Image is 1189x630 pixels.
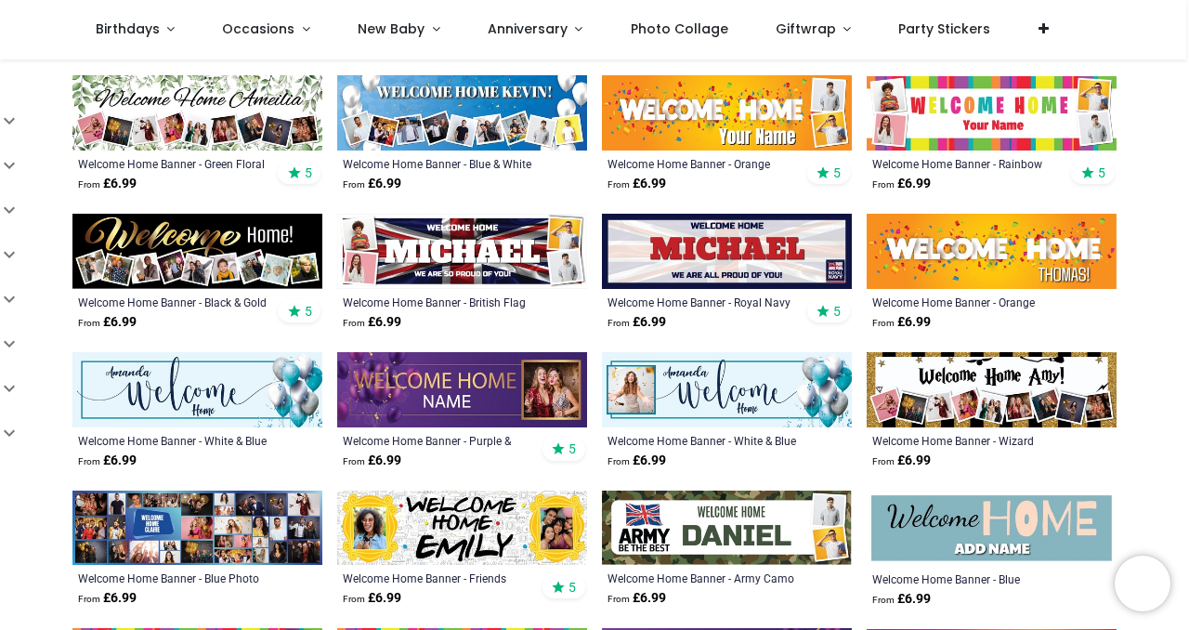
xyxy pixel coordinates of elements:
a: Welcome Home Banner - Purple & Gold Design [343,433,533,448]
span: From [343,318,365,328]
strong: £ 6.99 [872,313,931,332]
strong: £ 6.99 [608,175,666,193]
img: Personalised Welcome Home Banner - Wizard Theme - Custom Name & 9 Photo Upload [867,352,1117,427]
img: Personalised Welcome Home Banner - Rainbow Stripy - Custom Name & 4 Photo Upload [867,76,1117,151]
span: From [608,179,630,190]
a: Welcome Home Banner - Blue Photo Collage [78,571,268,585]
span: From [872,318,895,328]
strong: £ 6.99 [343,452,401,470]
span: 5 [305,303,312,320]
span: Anniversary [488,20,568,38]
span: From [872,179,895,190]
strong: £ 6.99 [872,590,931,609]
span: 5 [833,303,841,320]
strong: £ 6.99 [343,175,401,193]
img: Personalised Welcome Home Banner - White & Blue Party Balloons - Custom Name & 1 Photo Upload [602,352,852,427]
img: Personalised Welcome Home Banner - Friends Theme - Custom Name & 2 Photo Upload [337,491,587,566]
img: Personalised Welcome Home Banner - Royal Navy - Custom Name [602,214,852,289]
span: From [343,179,365,190]
img: Personalised Welcome Home Banner - Army Camo Design - Custom Name & 2 Photo Upload [602,491,852,566]
span: From [343,456,365,466]
strong: £ 6.99 [343,589,401,608]
span: From [608,594,630,604]
strong: £ 6.99 [78,175,137,193]
img: Personalised Welcome Home Banner - British Flag - Custom Name & 4 Photo Upload [337,214,587,289]
span: 5 [1098,164,1105,181]
a: Welcome Home Banner - Blue [872,571,1063,586]
a: Welcome Home Banner - White & Blue Party Balloons [608,433,798,448]
span: New Baby [358,20,425,38]
strong: £ 6.99 [608,589,666,608]
span: From [78,179,100,190]
a: Welcome Home Banner - Royal Navy [608,295,798,309]
span: 5 [305,164,312,181]
img: Personalised Welcome Home Banner - Orange - Custom Name & 2 Photo Upload [602,75,852,151]
img: Personalised Welcome Home Banner - Green Floral - Custom Name & 9 Photo Upload [72,75,322,151]
strong: £ 6.99 [872,452,931,470]
strong: £ 6.99 [78,452,137,470]
a: Welcome Home Banner - British Flag [343,295,533,309]
strong: £ 6.99 [78,313,137,332]
a: Welcome Home Banner - Friends Theme [343,571,533,585]
img: Personalised Welcome Home Banner - Blue Photo Collage - Custom Name & 30 Photo Upload [72,491,322,566]
span: From [78,456,100,466]
img: Personalised Welcome Home Banner - Purple & Gold Design - Custom Name & 1 Photo Upload [337,352,587,427]
span: From [78,318,100,328]
a: Welcome Home Banner - White & Blue Party Balloons [78,433,268,448]
span: Occasions [222,20,294,38]
strong: £ 6.99 [608,452,666,470]
span: Party Stickers [898,20,990,38]
img: Personalised Welcome Home Banner - Blue & White Balloons - Custom Name & 9 Photo Upload [337,75,587,151]
a: Welcome Home Banner - Rainbow Stripy [872,156,1063,171]
strong: £ 6.99 [608,313,666,332]
img: Personalised Welcome Home Banner - White & Blue Party Balloons - Custom Name [72,352,322,427]
span: From [872,456,895,466]
span: 5 [833,164,841,181]
span: From [78,594,100,604]
a: Welcome Home Banner - Black & Gold [78,295,268,309]
span: From [872,595,895,605]
img: Personalised Welcome Home Banner - Blue - Custom Name [867,491,1117,566]
span: 5 [568,440,576,457]
strong: £ 6.99 [78,589,137,608]
a: Welcome Home Banner - Wizard Theme [872,433,1063,448]
span: From [608,318,630,328]
a: Welcome Home Banner - Army Camo Design [608,571,798,585]
span: Birthdays [96,20,160,38]
span: Photo Collage [631,20,728,38]
a: Welcome Home Banner - Green Floral [78,156,268,171]
img: Personalised Welcome Home Banner - Orange - Custom Name [867,214,1117,289]
strong: £ 6.99 [343,313,401,332]
a: Welcome Home Banner - Orange [872,295,1063,309]
a: Welcome Home Banner - Orange [608,156,798,171]
strong: £ 6.99 [872,175,931,193]
span: From [343,594,365,604]
span: Giftwrap [776,20,836,38]
span: From [608,456,630,466]
a: Welcome Home Banner - Blue & White Balloons [343,156,533,171]
iframe: Brevo live chat [1115,556,1170,611]
span: 5 [568,579,576,596]
img: Personalised Welcome Home Banner - Black & Gold - 9 Photo Upload [72,214,322,289]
